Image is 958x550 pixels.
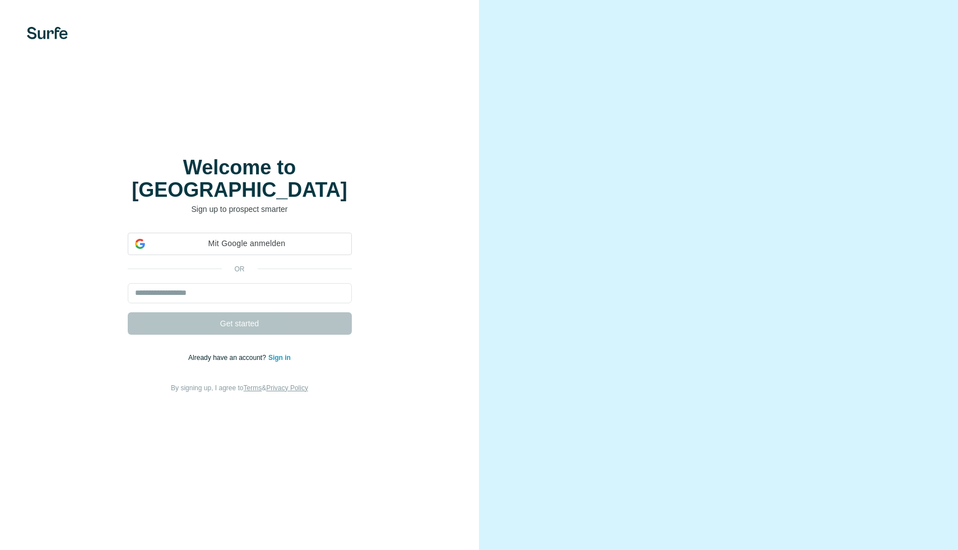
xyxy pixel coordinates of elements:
[27,27,68,39] img: Surfe's logo
[128,204,352,215] p: Sign up to prospect smarter
[268,354,291,362] a: Sign in
[222,264,258,274] p: or
[128,156,352,201] h1: Welcome to [GEOGRAPHIC_DATA]
[128,233,352,255] div: Mit Google anmelden
[244,384,262,392] a: Terms
[171,384,308,392] span: By signing up, I agree to &
[150,238,345,249] span: Mit Google anmelden
[188,354,268,362] span: Already have an account?
[266,384,308,392] a: Privacy Policy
